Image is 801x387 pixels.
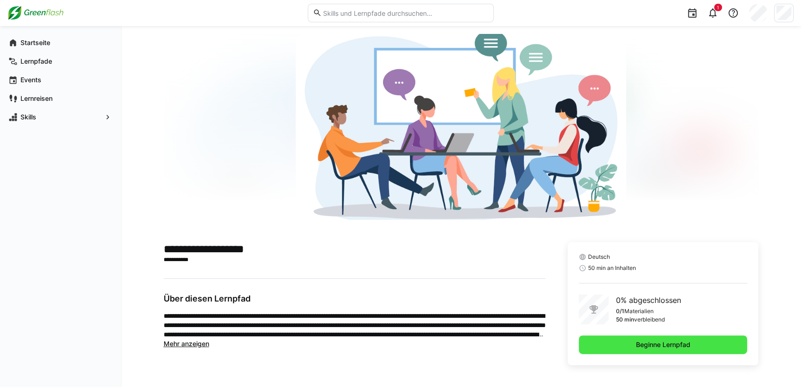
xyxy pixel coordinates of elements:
span: Deutsch [588,253,610,261]
span: 1 [717,5,719,10]
p: Materialien [624,308,654,315]
h3: Über diesen Lernpfad [164,294,545,304]
button: Beginne Lernpfad [579,335,748,354]
p: 0% abgeschlossen [616,295,681,306]
p: 50 min [616,316,634,323]
input: Skills und Lernpfade durchsuchen… [322,9,488,17]
span: Mehr anzeigen [164,340,209,348]
p: 0/1 [616,308,624,315]
span: Beginne Lernpfad [635,340,692,349]
span: 50 min an Inhalten [588,264,636,272]
p: verbleibend [634,316,665,323]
